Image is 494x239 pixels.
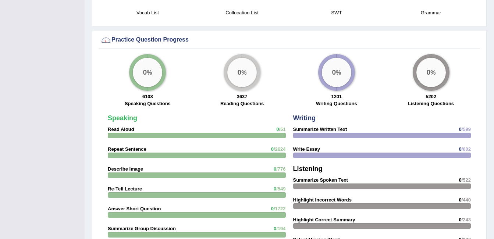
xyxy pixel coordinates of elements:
[408,100,454,107] label: Listening Questions
[459,197,461,203] span: 0
[108,166,143,172] strong: Describe Image
[293,114,316,122] strong: Writing
[237,94,248,99] strong: 3637
[143,68,147,76] big: 0
[100,35,478,46] div: Practice Question Progress
[462,217,471,222] span: /243
[293,177,348,183] strong: Summarize Spoken Text
[279,126,285,132] span: /51
[293,126,347,132] strong: Summarize Written Text
[108,186,142,192] strong: Re-Tell Lecture
[274,186,276,192] span: 0
[199,9,286,17] h4: Collocation List
[462,146,471,152] span: /602
[459,126,461,132] span: 0
[104,9,191,17] h4: Vocab List
[276,186,285,192] span: /549
[462,126,471,132] span: /599
[125,100,171,107] label: Speaking Questions
[238,68,242,76] big: 0
[108,114,137,122] strong: Speaking
[387,9,475,17] h4: Grammar
[459,217,461,222] span: 0
[274,146,286,152] span: /2624
[316,100,357,107] label: Writing Questions
[293,165,323,172] strong: Listening
[108,226,176,231] strong: Summarize Group Discussion
[108,206,161,211] strong: Answer Short Question
[416,58,446,87] div: %
[331,94,342,99] strong: 1201
[274,166,276,172] span: 0
[276,226,285,231] span: /194
[274,226,276,231] span: 0
[293,9,380,17] h4: SWT
[227,58,257,87] div: %
[426,94,436,99] strong: 5202
[462,177,471,183] span: /522
[293,146,320,152] strong: Write Essay
[276,126,279,132] span: 0
[322,58,351,87] div: %
[271,206,274,211] span: 0
[293,217,355,222] strong: Highlight Correct Summary
[459,177,461,183] span: 0
[274,206,286,211] span: /1722
[426,68,430,76] big: 0
[142,94,153,99] strong: 6108
[293,197,352,203] strong: Highlight Incorrect Words
[332,68,336,76] big: 0
[462,197,471,203] span: /440
[108,146,146,152] strong: Repeat Sentence
[271,146,274,152] span: 0
[108,126,134,132] strong: Read Aloud
[276,166,285,172] span: /776
[220,100,264,107] label: Reading Questions
[459,146,461,152] span: 0
[133,58,162,87] div: %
